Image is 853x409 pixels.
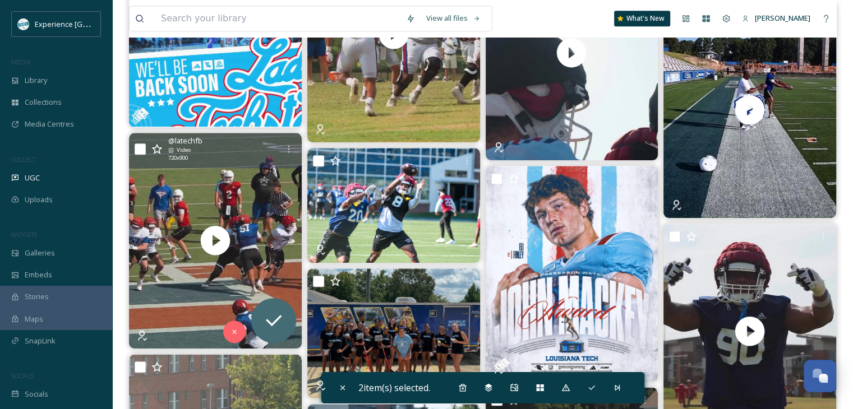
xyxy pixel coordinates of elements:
a: View all files [421,7,486,29]
span: SOCIALS [11,371,34,380]
span: MEDIA [11,58,31,66]
span: Galleries [25,248,55,258]
img: Tested out the new turf for the first time [307,148,480,263]
span: Maps [25,314,43,324]
span: Media Centres [25,119,74,129]
span: Experience [GEOGRAPHIC_DATA] [35,18,146,29]
span: [PERSON_NAME] [755,13,810,23]
span: Video [177,146,191,154]
span: Uploads [25,194,53,205]
video: RB, DB, WR….it doesn’t matter jfields.8 is going to make the play [129,133,302,348]
span: 2 item(s) selected. [358,381,430,394]
span: Collections [25,97,62,108]
input: Search your library [155,6,400,31]
span: COLLECT [11,155,35,164]
img: thumbnail [129,133,302,348]
img: Giving back to the community We had a wonderful time helping out Rolling Hills Ministries yesterd... [307,268,480,398]
span: Library [25,75,47,86]
a: What's New [614,11,670,26]
span: Stories [25,291,49,302]
span: UGC [25,173,40,183]
span: 720 x 900 [168,154,188,162]
img: Eli Finley has been named to the John Mackey Award Watch List, presented annually to the nation’s... [486,166,658,381]
span: WIDGETS [11,230,37,239]
span: SnapLink [25,336,56,346]
span: Socials [25,389,48,399]
span: @ latechfb [168,136,202,146]
img: 24IZHUKKFBA4HCESFN4PRDEIEY.avif [18,18,29,30]
a: [PERSON_NAME] [736,7,816,29]
span: Embeds [25,269,52,280]
img: thumbnail [663,2,836,218]
button: Open Chat [804,360,836,392]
